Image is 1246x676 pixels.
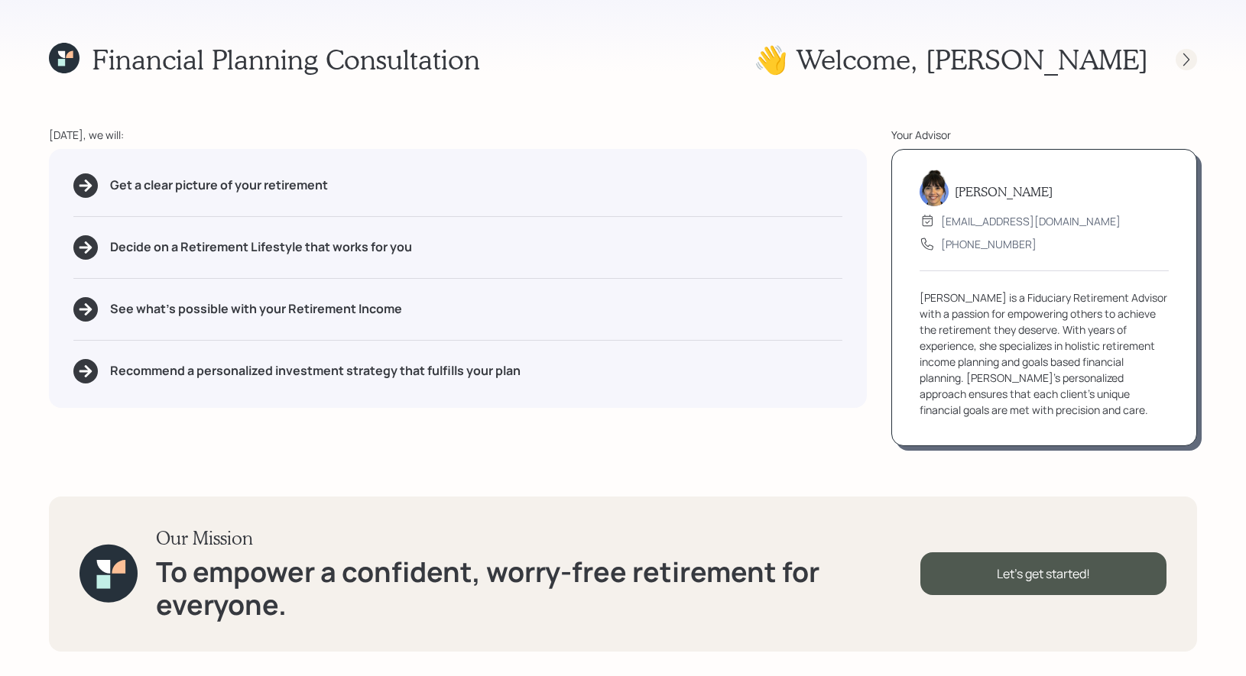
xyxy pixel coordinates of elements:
[156,527,920,549] h3: Our Mission
[110,364,521,378] h5: Recommend a personalized investment strategy that fulfills your plan
[920,552,1167,595] div: Let's get started!
[49,127,867,143] div: [DATE], we will:
[754,43,1148,76] h1: 👋 Welcome , [PERSON_NAME]
[110,240,412,254] h5: Decide on a Retirement Lifestyle that works for you
[110,178,328,192] h5: Get a clear picture of your retirement
[92,43,480,76] h1: Financial Planning Consultation
[920,170,949,206] img: treva-nostdahl-headshot.png
[156,555,920,621] h1: To empower a confident, worry-free retirement for everyone.
[941,213,1121,229] div: [EMAIL_ADDRESS][DOMAIN_NAME]
[110,302,402,316] h5: See what's possible with your Retirement Income
[920,289,1169,418] div: [PERSON_NAME] is a Fiduciary Retirement Advisor with a passion for empowering others to achieve t...
[955,184,1053,199] h5: [PERSON_NAME]
[941,236,1037,252] div: [PHONE_NUMBER]
[891,127,1197,143] div: Your Advisor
